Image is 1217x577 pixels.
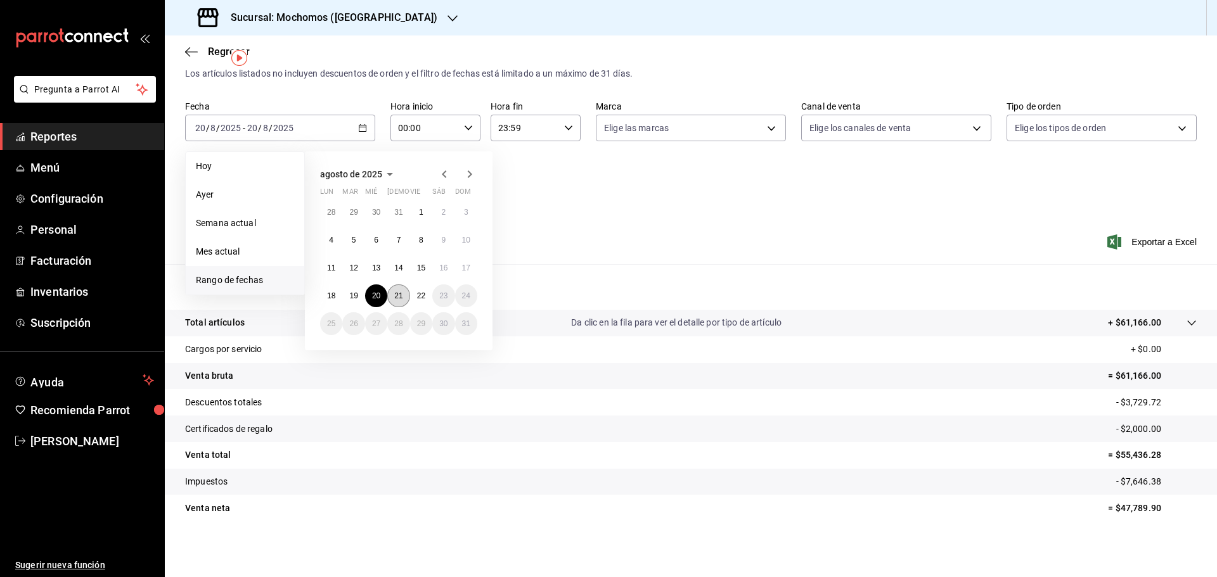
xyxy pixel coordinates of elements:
abbr: domingo [455,187,471,201]
span: / [216,123,220,133]
span: Inventarios [30,283,154,300]
p: Da clic en la fila para ver el detalle por tipo de artículo [571,316,782,329]
abbr: 15 de agosto de 2025 [417,263,425,272]
button: 22 de agosto de 2025 [410,284,432,307]
p: = $47,789.90 [1108,502,1197,515]
button: 18 de agosto de 2025 [320,284,342,307]
abbr: 7 de agosto de 2025 [397,236,401,244]
span: Regresar [208,46,250,58]
abbr: 27 de agosto de 2025 [372,319,380,328]
p: Impuestos [185,475,228,488]
span: Facturación [30,252,154,269]
button: 27 de agosto de 2025 [365,312,387,335]
p: Resumen [185,279,1197,295]
abbr: 31 de agosto de 2025 [462,319,470,328]
label: Hora fin [491,102,581,111]
button: 2 de agosto de 2025 [432,201,454,224]
abbr: 26 de agosto de 2025 [349,319,357,328]
button: Exportar a Excel [1110,234,1197,250]
input: -- [195,123,206,133]
label: Marca [596,102,786,111]
abbr: sábado [432,187,446,201]
abbr: 10 de agosto de 2025 [462,236,470,244]
span: Elige los canales de venta [809,122,911,134]
button: open_drawer_menu [139,33,150,43]
p: Venta bruta [185,369,233,383]
span: Ayuda [30,372,138,388]
abbr: 24 de agosto de 2025 [462,291,470,300]
span: [PERSON_NAME] [30,433,154,450]
span: Reportes [30,128,154,145]
button: 17 de agosto de 2025 [455,257,477,279]
abbr: 29 de julio de 2025 [349,208,357,217]
abbr: 19 de agosto de 2025 [349,291,357,300]
abbr: 12 de agosto de 2025 [349,263,357,272]
abbr: 21 de agosto de 2025 [394,291,402,300]
abbr: 17 de agosto de 2025 [462,263,470,272]
button: 1 de agosto de 2025 [410,201,432,224]
span: Sugerir nueva función [15,559,154,572]
abbr: 16 de agosto de 2025 [439,263,448,272]
p: - $7,646.38 [1116,475,1197,488]
span: agosto de 2025 [320,169,382,179]
abbr: 18 de agosto de 2025 [327,291,335,300]
p: Cargos por servicio [185,343,262,356]
button: Pregunta a Parrot AI [14,76,156,103]
span: / [269,123,273,133]
span: Configuración [30,190,154,207]
input: -- [247,123,258,133]
span: Recomienda Parrot [30,402,154,419]
abbr: lunes [320,187,333,201]
span: Personal [30,221,154,238]
p: + $61,166.00 [1108,316,1161,329]
button: 26 de agosto de 2025 [342,312,364,335]
label: Canal de venta [801,102,991,111]
button: 23 de agosto de 2025 [432,284,454,307]
button: 28 de agosto de 2025 [387,312,409,335]
span: Mes actual [196,245,294,258]
button: 31 de agosto de 2025 [455,312,477,335]
p: Descuentos totales [185,396,262,409]
button: Regresar [185,46,250,58]
abbr: 9 de agosto de 2025 [441,236,446,244]
p: Venta neta [185,502,230,515]
button: 3 de agosto de 2025 [455,201,477,224]
abbr: 13 de agosto de 2025 [372,263,380,272]
abbr: 6 de agosto de 2025 [374,236,378,244]
p: + $0.00 [1131,343,1197,356]
abbr: 25 de agosto de 2025 [327,319,335,328]
span: / [258,123,262,133]
input: ---- [220,123,241,133]
button: 31 de julio de 2025 [387,201,409,224]
button: 19 de agosto de 2025 [342,284,364,307]
button: 30 de agosto de 2025 [432,312,454,335]
abbr: miércoles [365,187,377,201]
abbr: 20 de agosto de 2025 [372,291,380,300]
span: Elige las marcas [604,122,669,134]
label: Tipo de orden [1007,102,1197,111]
button: 20 de agosto de 2025 [365,284,387,307]
input: ---- [273,123,294,133]
button: 9 de agosto de 2025 [432,229,454,251]
p: = $61,166.00 [1108,369,1197,383]
label: Hora inicio [390,102,480,111]
span: Suscripción [30,314,154,331]
span: - [243,123,245,133]
abbr: 31 de julio de 2025 [394,208,402,217]
abbr: 30 de julio de 2025 [372,208,380,217]
abbr: viernes [410,187,420,201]
abbr: 2 de agosto de 2025 [441,208,446,217]
abbr: 3 de agosto de 2025 [464,208,468,217]
abbr: 30 de agosto de 2025 [439,319,448,328]
button: 8 de agosto de 2025 [410,229,432,251]
span: Ayer [196,188,294,201]
p: - $3,729.72 [1116,396,1197,409]
abbr: 8 de agosto de 2025 [419,236,423,244]
abbr: 5 de agosto de 2025 [352,236,356,244]
abbr: 28 de agosto de 2025 [394,319,402,328]
button: agosto de 2025 [320,167,397,182]
abbr: 29 de agosto de 2025 [417,319,425,328]
abbr: 23 de agosto de 2025 [439,291,448,300]
span: Pregunta a Parrot AI [34,83,136,96]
